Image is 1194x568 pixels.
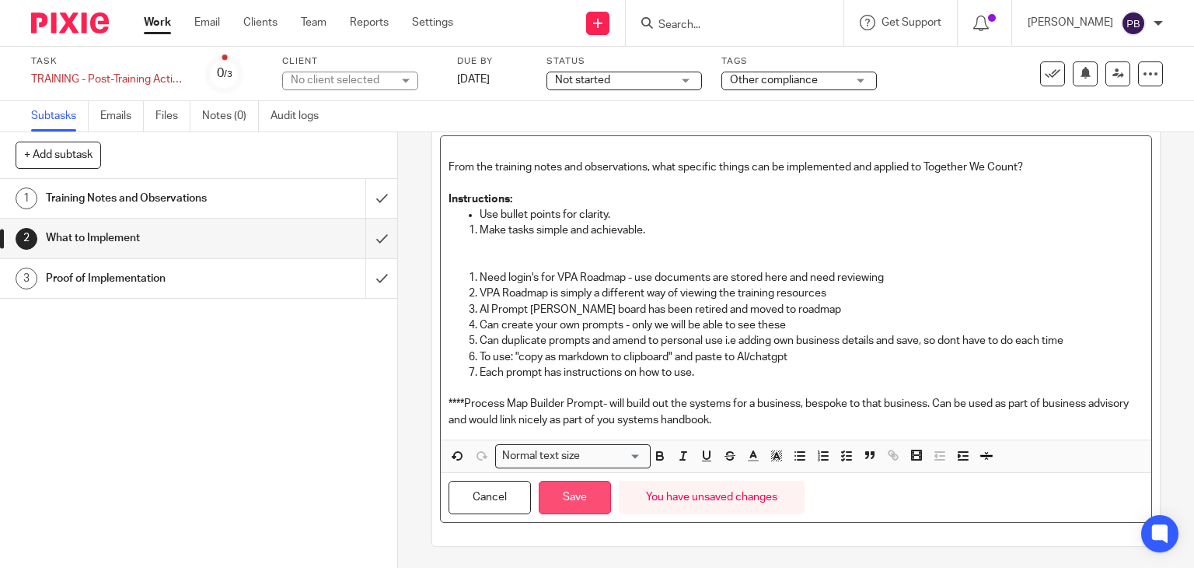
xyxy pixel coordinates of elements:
input: Search for option [585,448,641,465]
div: 3 [16,268,37,289]
h1: Training Notes and Observations [46,187,249,210]
img: svg%3E [1121,11,1146,36]
a: Team [301,15,326,30]
div: Search for option [495,444,651,468]
p: Use bullet points for clarity. [480,207,1144,223]
a: Subtasks [31,101,89,131]
p: ****Process Map Builder Prompt- will build out the systems for a business, bespoke to that busine... [449,396,1144,428]
label: Due by [457,55,527,68]
button: Save [539,481,611,514]
p: VPA Roadmap is simply a different way of viewing the training resources [480,286,1144,301]
button: + Add subtask [16,142,101,168]
a: Work [144,15,171,30]
h1: What to Implement [46,226,249,250]
button: Cancel [449,481,531,514]
div: TRAINING - Post-Training Action Plan [31,72,187,87]
a: Emails [100,101,144,131]
div: No client selected [291,72,392,88]
span: [DATE] [457,74,490,85]
p: [PERSON_NAME] [1028,15,1113,30]
label: Status [546,55,702,68]
label: Task [31,55,187,68]
img: Pixie [31,12,109,33]
label: Client [282,55,438,68]
p: Each prompt has instructions on how to use. [480,365,1144,380]
a: Files [155,101,190,131]
a: Clients [243,15,278,30]
a: Audit logs [271,101,330,131]
input: Search [657,19,797,33]
a: Notes (0) [202,101,259,131]
span: Not started [555,75,610,86]
a: Reports [350,15,389,30]
a: Email [194,15,220,30]
p: Make tasks simple and achievable. [480,223,1144,238]
p: AI Prompt [PERSON_NAME] board has been retired and moved to roadmap [480,302,1144,317]
span: Other compliance [730,75,818,86]
p: To use: "copy as markdown to clipboard" and paste to AI/chatgpt [480,349,1144,365]
p: Need login's for VPA Roadmap - use documents are stored here and need reviewing [480,270,1144,286]
small: /3 [224,70,232,79]
div: 1 [16,188,37,209]
strong: Instructions: [449,194,512,205]
div: 2 [16,228,37,250]
a: Settings [412,15,453,30]
h1: Proof of Implementation [46,267,249,290]
div: 0 [217,65,232,82]
label: Tags [721,55,877,68]
p: From the training notes and observations, what specific things can be implemented and applied to ... [449,160,1144,175]
p: Can create your own prompts - only we will be able to see these [480,317,1144,333]
span: Get Support [882,17,941,28]
span: Normal text size [499,448,584,465]
p: Can duplicate prompts and amend to personal use i.e adding own business details and save, so dont... [480,333,1144,349]
div: You have unsaved changes [619,481,805,514]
